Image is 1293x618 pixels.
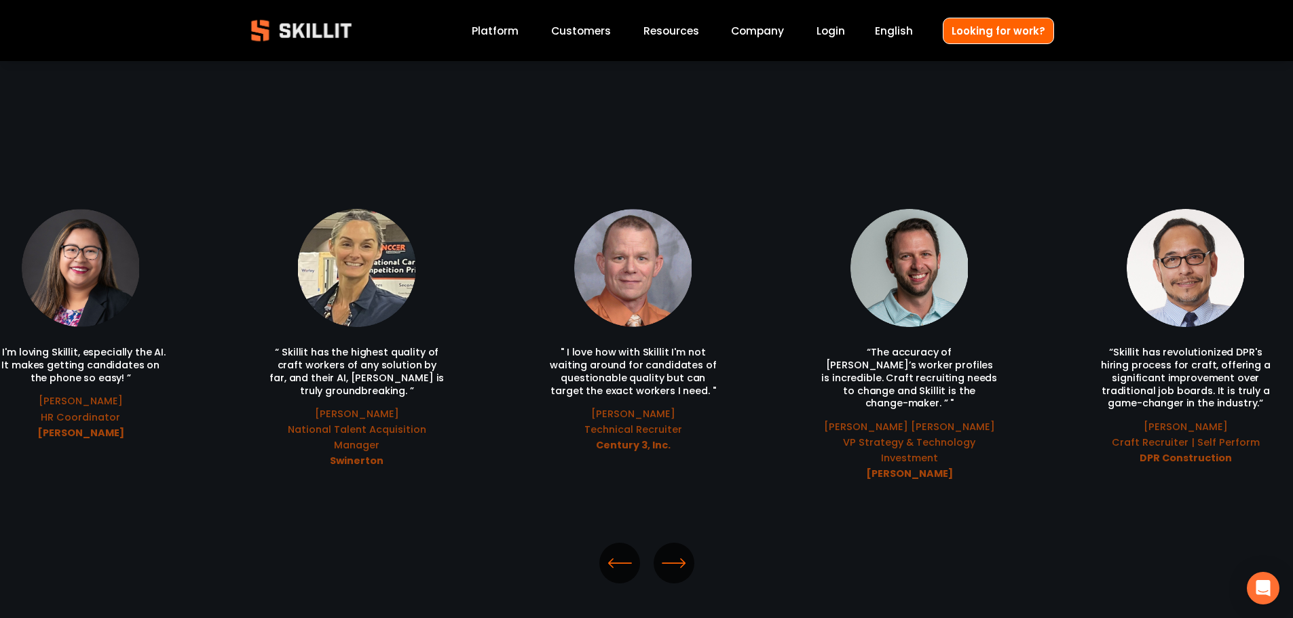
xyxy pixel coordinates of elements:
a: folder dropdown [643,22,699,40]
a: Company [731,22,784,40]
strong: More interviews [307,12,438,40]
strong: Scalable [850,12,922,40]
strong: Less effort [604,12,689,40]
a: Platform [472,22,519,40]
a: Customers [551,22,611,40]
button: Next [654,543,694,583]
span: Resources [643,23,699,39]
button: Previous [599,543,640,583]
img: Skillit [240,10,363,51]
a: Login [817,22,845,40]
div: Open Intercom Messenger [1247,572,1279,604]
span: English [875,23,913,39]
a: Looking for work? [943,18,1054,44]
div: language picker [875,22,913,40]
